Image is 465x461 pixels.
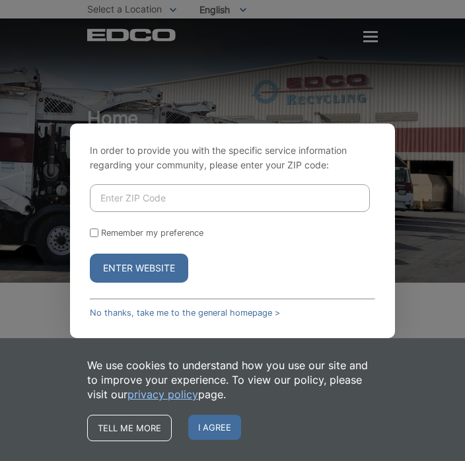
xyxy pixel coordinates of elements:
a: Tell me more [87,415,172,441]
p: We use cookies to understand how you use our site and to improve your experience. To view our pol... [87,358,378,402]
span: I agree [188,415,241,440]
p: In order to provide you with the specific service information regarding your community, please en... [90,143,376,172]
a: No thanks, take me to the general homepage > [90,308,280,318]
input: Enter ZIP Code [90,184,371,212]
button: Enter Website [90,254,188,283]
label: Remember my preference [101,228,203,238]
a: privacy policy [127,387,198,402]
